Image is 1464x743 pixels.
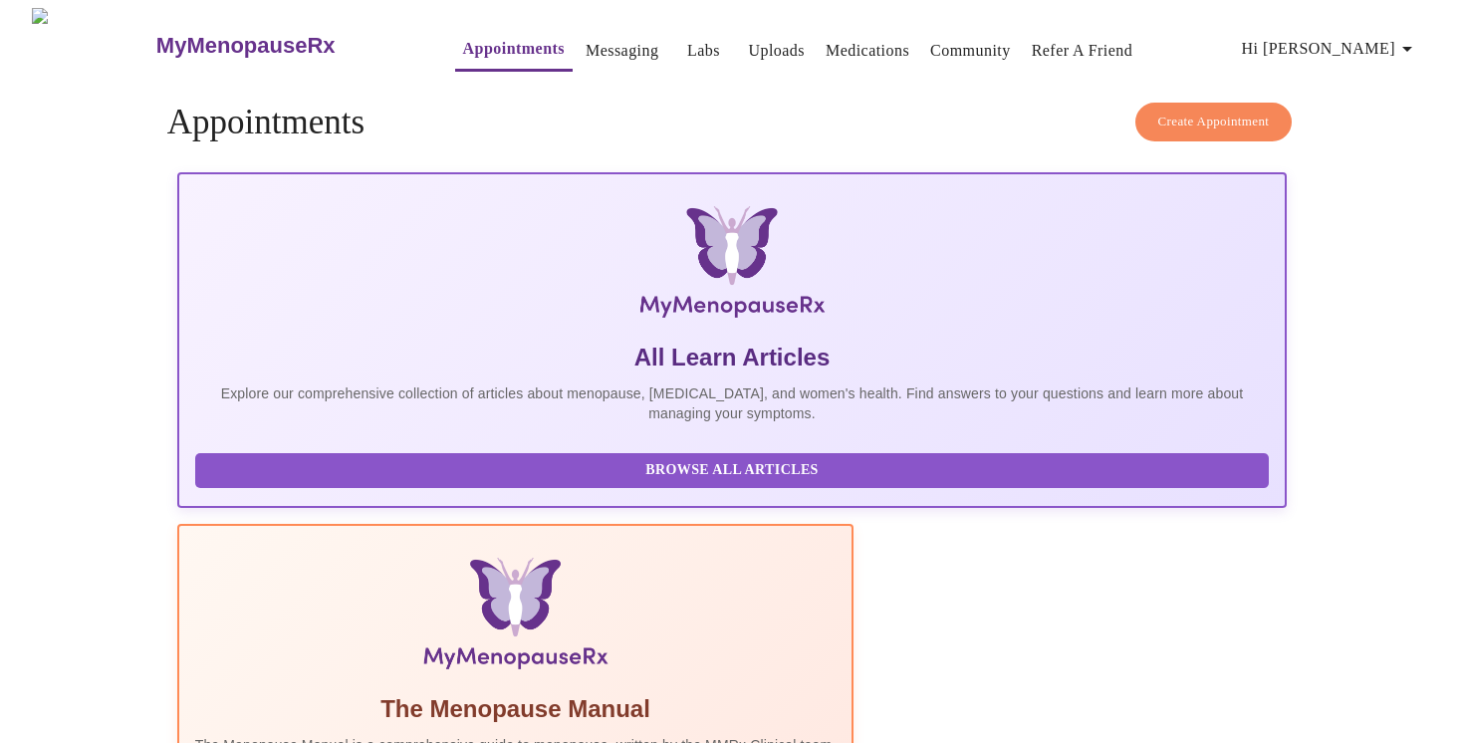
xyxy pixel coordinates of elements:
[215,458,1250,483] span: Browse All Articles
[1135,103,1293,141] button: Create Appointment
[153,11,414,81] a: MyMenopauseRx
[156,33,336,59] h3: MyMenopauseRx
[1234,29,1427,69] button: Hi [PERSON_NAME]
[930,37,1011,65] a: Community
[687,37,720,65] a: Labs
[578,31,666,71] button: Messaging
[32,8,153,83] img: MyMenopauseRx Logo
[671,31,735,71] button: Labs
[922,31,1019,71] button: Community
[362,206,1102,326] img: MyMenopauseRx Logo
[195,693,837,725] h5: The Menopause Manual
[1024,31,1141,71] button: Refer a Friend
[826,37,909,65] a: Medications
[740,31,813,71] button: Uploads
[195,453,1270,488] button: Browse All Articles
[297,558,734,677] img: Menopause Manual
[748,37,805,65] a: Uploads
[1032,37,1133,65] a: Refer a Friend
[1242,35,1419,63] span: Hi [PERSON_NAME]
[463,35,565,63] a: Appointments
[586,37,658,65] a: Messaging
[195,460,1275,477] a: Browse All Articles
[195,383,1270,423] p: Explore our comprehensive collection of articles about menopause, [MEDICAL_DATA], and women's hea...
[455,29,573,72] button: Appointments
[167,103,1298,142] h4: Appointments
[1158,111,1270,133] span: Create Appointment
[195,342,1270,373] h5: All Learn Articles
[818,31,917,71] button: Medications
